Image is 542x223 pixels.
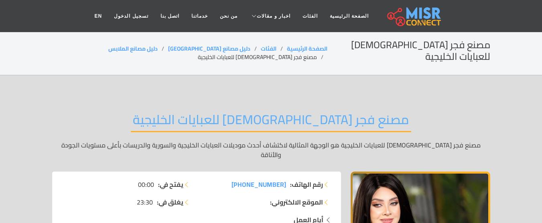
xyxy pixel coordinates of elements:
[324,8,375,24] a: الصفحة الرئيسية
[52,140,490,160] p: مصنع فجر [DEMOGRAPHIC_DATA] للعبايات الخليجية هو الوجهة المثالية لاكتشاف أحدث موديلات العبايات ال...
[137,197,153,207] span: 23:30
[89,8,108,24] a: EN
[198,53,327,61] li: مصنع فجر [DEMOGRAPHIC_DATA] للعبايات الخليجية
[154,8,185,24] a: اتصل بنا
[327,39,490,63] h2: مصنع فجر [DEMOGRAPHIC_DATA] للعبايات الخليجية
[257,12,290,20] span: اخبار و مقالات
[290,180,323,189] strong: رقم الهاتف:
[387,6,441,26] img: main.misr_connect
[185,8,214,24] a: خدماتنا
[287,43,327,54] a: الصفحة الرئيسية
[296,8,324,24] a: الفئات
[231,180,286,189] a: [PHONE_NUMBER]
[168,43,250,54] a: دليل مصانع [GEOGRAPHIC_DATA]
[231,178,286,190] span: [PHONE_NUMBER]
[270,197,323,207] strong: الموقع الالكتروني:
[244,8,296,24] a: اخبار و مقالات
[108,43,158,54] a: دليل مصانع الملابس
[131,112,411,132] h2: مصنع فجر [DEMOGRAPHIC_DATA] للعبايات الخليجية
[108,8,154,24] a: تسجيل الدخول
[138,180,154,189] span: 00:00
[214,8,244,24] a: من نحن
[261,43,276,54] a: الفئات
[158,180,183,189] strong: يفتح في:
[157,197,183,207] strong: يغلق في:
